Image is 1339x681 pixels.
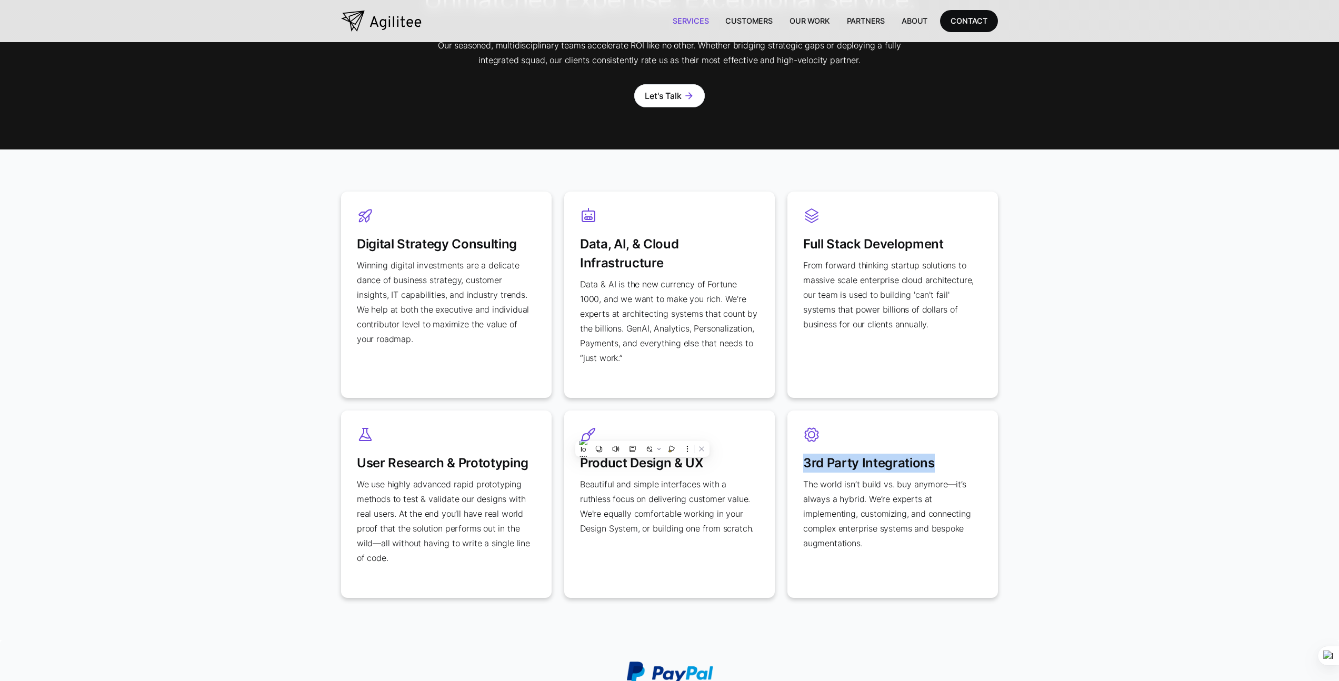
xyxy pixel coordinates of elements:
[423,38,916,67] p: Our seasoned, multidisciplinary teams accelerate ROI like no other. Whether bridging strategic ga...
[951,14,987,27] div: CONTACT
[634,84,704,107] a: Let's Talkarrow_forward
[580,224,759,273] h3: Data, AI, & Cloud Infrastructure
[940,10,998,32] a: CONTACT
[580,477,759,536] p: Beautiful and simple interfaces with a ruthless focus on delivering customer value. We're equally...
[717,10,781,32] a: Customers
[580,443,759,473] h3: Product Design & UX
[893,10,936,32] a: About
[357,477,536,565] p: We use highly advanced rapid prototyping methods to test & validate our designs with real users. ...
[684,91,694,101] div: arrow_forward
[781,10,838,32] a: Our Work
[803,477,982,550] p: The world isn’t build vs. buy anymore—it’s always a hybrid. We’re experts at implementing, custom...
[341,11,422,32] a: home
[645,88,681,103] div: Let's Talk
[580,277,759,365] p: Data & AI is the new currency of Fortune 1000, and we want to make you rich. We’re experts at arc...
[838,10,894,32] a: Partners
[664,10,717,32] a: Services
[803,258,982,332] p: From forward thinking startup solutions to massive scale enterprise cloud architecture, our team ...
[357,258,536,346] p: Winning digital investments are a delicate dance of business strategy, customer insights, IT capa...
[803,443,982,473] h3: 3rd Party Integrations
[357,224,536,254] h3: Digital Strategy Consulting
[357,443,536,473] h3: User Research & Prototyping
[803,224,982,254] h3: Full Stack Development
